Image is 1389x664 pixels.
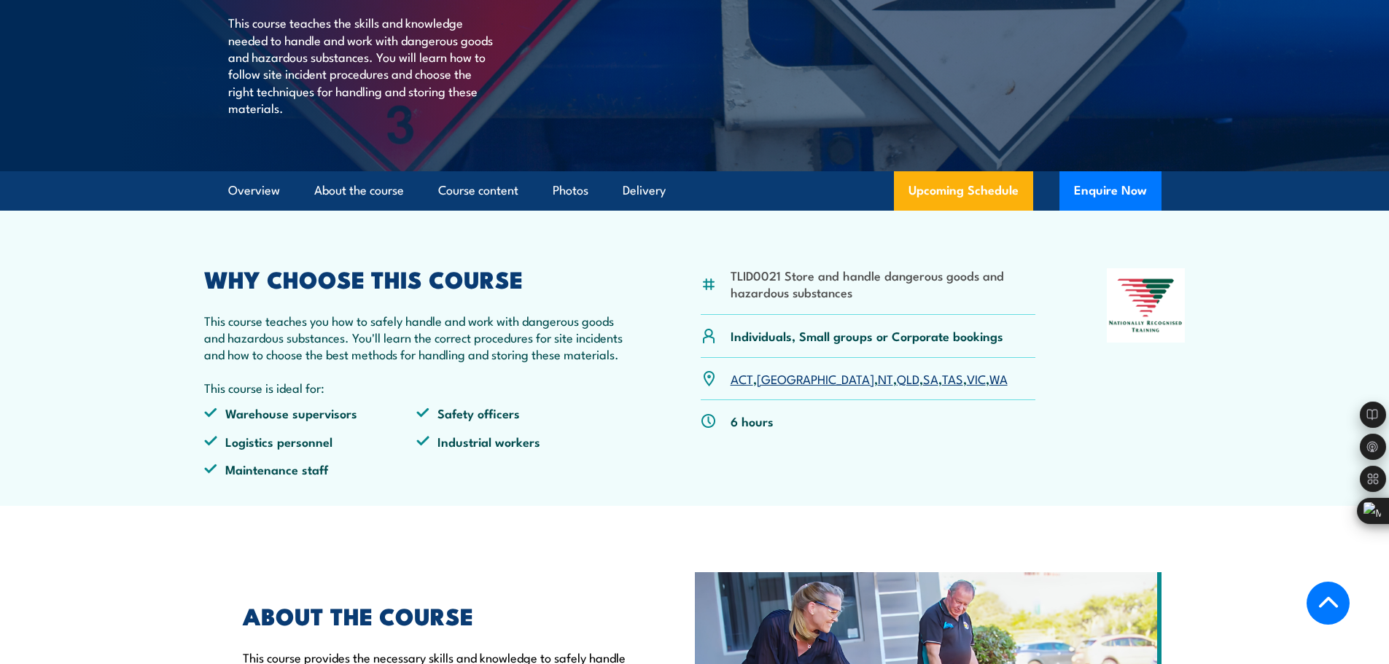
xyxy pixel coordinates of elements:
p: 6 hours [731,413,774,429]
h2: WHY CHOOSE THIS COURSE [204,268,630,289]
img: Nationally Recognised Training logo. [1107,268,1186,343]
li: Industrial workers [416,433,629,450]
li: Maintenance staff [204,461,417,477]
a: Photos [553,171,588,210]
a: VIC [967,370,986,387]
a: About the course [314,171,404,210]
p: , , , , , , , [731,370,1008,387]
li: Warehouse supervisors [204,405,417,421]
a: Delivery [623,171,666,210]
p: This course is ideal for: [204,379,630,396]
a: [GEOGRAPHIC_DATA] [757,370,874,387]
a: Upcoming Schedule [894,171,1033,211]
li: Safety officers [416,405,629,421]
h2: ABOUT THE COURSE [243,605,628,625]
a: NT [878,370,893,387]
button: Enquire Now [1059,171,1162,211]
a: QLD [897,370,919,387]
li: Logistics personnel [204,433,417,450]
a: Overview [228,171,280,210]
a: SA [923,370,938,387]
a: TAS [942,370,963,387]
p: Individuals, Small groups or Corporate bookings [731,327,1003,344]
p: This course teaches you how to safely handle and work with dangerous goods and hazardous substanc... [204,312,630,363]
a: Course content [438,171,518,210]
p: This course teaches the skills and knowledge needed to handle and work with dangerous goods and h... [228,14,494,116]
a: WA [989,370,1008,387]
a: ACT [731,370,753,387]
li: TLID0021 Store and handle dangerous goods and hazardous substances [731,267,1036,301]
